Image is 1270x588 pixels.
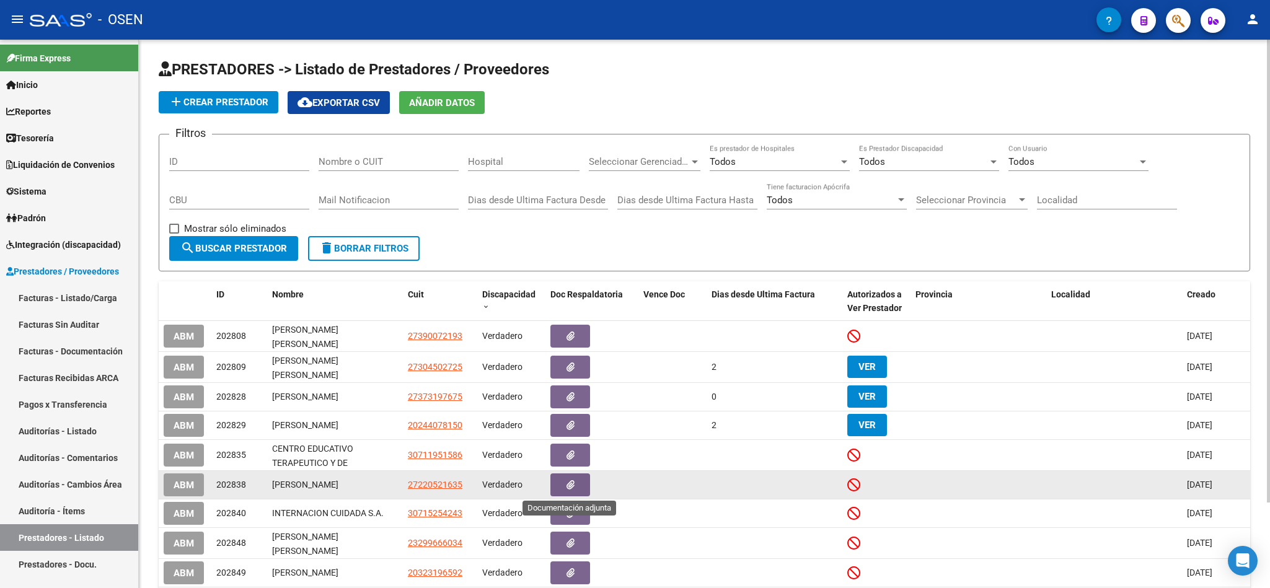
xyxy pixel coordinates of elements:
[482,508,523,518] span: Verdadero
[589,156,689,167] span: Seleccionar Gerenciador
[643,289,685,299] span: Vence Doc
[6,211,46,225] span: Padrón
[847,289,902,314] span: Autorizados a Ver Prestador
[169,125,212,142] h3: Filtros
[712,392,717,402] span: 0
[267,281,403,322] datatable-header-cell: Nombre
[859,156,885,167] span: Todos
[1187,450,1212,460] span: [DATE]
[409,97,475,108] span: Añadir Datos
[174,331,194,342] span: ABM
[1008,156,1034,167] span: Todos
[216,450,246,460] span: 202835
[482,538,523,548] span: Verdadero
[174,362,194,373] span: ABM
[1046,281,1182,322] datatable-header-cell: Localidad
[1187,331,1212,341] span: [DATE]
[272,289,304,299] span: Nombre
[482,362,523,372] span: Verdadero
[1187,480,1212,489] span: [DATE]
[1228,546,1258,576] div: Open Intercom Messenger
[164,444,204,467] button: ABM
[1187,508,1212,518] span: [DATE]
[164,325,204,348] button: ABM
[1051,289,1090,299] span: Localidad
[216,392,246,402] span: 202828
[164,561,204,584] button: ABM
[6,105,51,118] span: Reportes
[847,385,887,408] button: VER
[169,97,268,108] span: Crear Prestador
[6,158,115,172] span: Liquidación de Convenios
[545,281,638,322] datatable-header-cell: Doc Respaldatoria
[216,289,224,299] span: ID
[216,480,246,489] span: 202838
[477,281,545,322] datatable-header-cell: Discapacidad
[174,538,194,549] span: ABM
[1187,362,1212,372] span: [DATE]
[272,478,398,492] div: [PERSON_NAME]
[707,281,842,322] datatable-header-cell: Dias desde Ultima Factura
[482,568,523,577] span: Verdadero
[712,420,717,430] span: 2
[174,568,194,579] span: ABM
[169,236,298,261] button: Buscar Prestador
[159,61,549,78] span: PRESTADORES -> Listado de Prestadores / Proveedores
[216,331,246,341] span: 202808
[164,414,204,437] button: ABM
[1187,538,1212,548] span: [DATE]
[10,12,25,27] mat-icon: menu
[712,362,717,372] span: 2
[6,51,71,65] span: Firma Express
[319,240,334,255] mat-icon: delete
[1187,568,1212,577] span: [DATE]
[288,91,390,114] button: Exportar CSV
[408,392,462,402] span: 27373197675
[6,238,121,252] span: Integración (discapacidad)
[842,281,911,322] datatable-header-cell: Autorizados a Ver Prestador
[6,78,38,92] span: Inicio
[216,568,246,577] span: 202849
[6,185,46,198] span: Sistema
[482,450,523,460] span: Verdadero
[308,236,420,261] button: Borrar Filtros
[174,420,194,431] span: ABM
[159,91,278,113] button: Crear Prestador
[847,356,887,378] button: VER
[1187,289,1215,299] span: Creado
[408,362,462,372] span: 27304502725
[272,442,398,468] div: CENTRO EDUCATIVO TERAPEUTICO Y DE ESTIMULACION TEMPRANA [GEOGRAPHIC_DATA][PERSON_NAME]
[272,530,398,556] div: [PERSON_NAME] [PERSON_NAME]
[482,392,523,402] span: Verdadero
[482,289,536,299] span: Discapacidad
[216,362,246,372] span: 202809
[858,419,876,431] span: VER
[164,385,204,408] button: ABM
[272,566,398,580] div: [PERSON_NAME]
[482,331,523,341] span: Verdadero
[767,195,793,206] span: Todos
[169,94,183,109] mat-icon: add
[298,97,380,108] span: Exportar CSV
[216,420,246,430] span: 202829
[6,131,54,145] span: Tesorería
[858,361,876,372] span: VER
[916,195,1016,206] span: Seleccionar Provincia
[638,281,707,322] datatable-header-cell: Vence Doc
[174,392,194,403] span: ABM
[216,508,246,518] span: 202840
[408,568,462,577] span: 20323196592
[319,243,408,254] span: Borrar Filtros
[1182,281,1250,322] datatable-header-cell: Creado
[211,281,267,322] datatable-header-cell: ID
[272,354,398,380] div: [PERSON_NAME] [PERSON_NAME]
[408,420,462,430] span: 20244078150
[164,473,204,496] button: ABM
[482,420,523,430] span: Verdadero
[174,508,194,519] span: ABM
[272,390,398,404] div: [PERSON_NAME]
[1187,392,1212,402] span: [DATE]
[858,391,876,402] span: VER
[408,480,462,489] span: 27220521635
[216,538,246,548] span: 202848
